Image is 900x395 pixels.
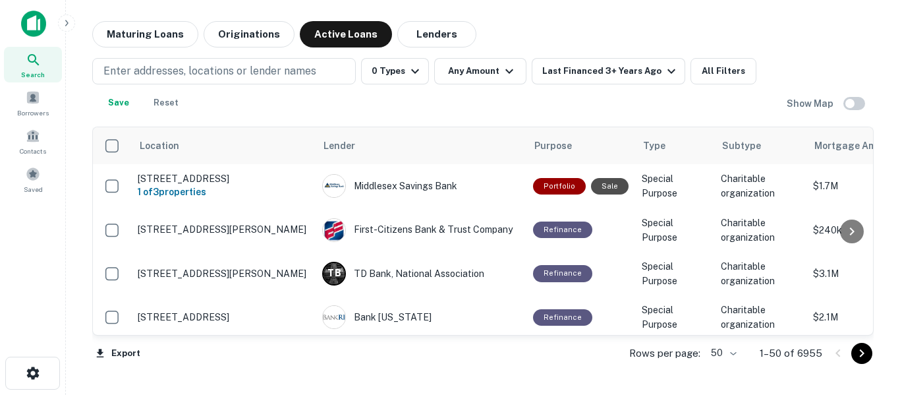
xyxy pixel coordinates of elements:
p: Charitable organization [721,216,800,245]
span: Saved [24,184,43,195]
button: Save your search to get updates of matches that match your search criteria. [98,90,140,116]
div: This loan purpose was for refinancing [533,309,592,326]
div: This is a portfolio loan with 3 properties [533,178,586,195]
img: picture [323,219,345,241]
p: [STREET_ADDRESS] [138,173,309,185]
button: Reset [145,90,187,116]
img: picture [323,306,345,328]
div: Bank [US_STATE] [322,305,520,329]
a: Search [4,47,62,82]
span: Borrowers [17,107,49,118]
button: Any Amount [434,58,526,84]
div: Last Financed 3+ Years Ago [542,63,679,79]
button: Maturing Loans [92,21,198,47]
th: Type [635,127,714,164]
p: Charitable organization [721,303,800,332]
span: Location [139,138,196,154]
p: [STREET_ADDRESS][PERSON_NAME] [138,268,309,280]
p: Enter addresses, locations or lender names [103,63,316,79]
button: Enter addresses, locations or lender names [92,58,356,84]
p: T B [327,266,341,280]
p: Special Purpose [642,171,708,200]
a: Contacts [4,123,62,159]
p: Special Purpose [642,216,708,245]
p: 1–50 of 6955 [760,346,822,361]
div: Middlesex Savings Bank [322,174,520,198]
span: Search [21,69,45,80]
span: Contacts [20,146,46,156]
iframe: Chat Widget [834,247,900,311]
span: Lender [323,138,355,154]
button: Originations [204,21,295,47]
button: Last Financed 3+ Years Ago [532,58,685,84]
p: Special Purpose [642,303,708,332]
p: Charitable organization [721,259,800,288]
th: Lender [316,127,526,164]
p: Rows per page: [629,346,700,361]
div: 50 [706,344,739,363]
th: Subtype [714,127,806,164]
button: Export [92,344,144,363]
div: First-citizens Bank & Trust Company [322,218,520,242]
span: Subtype [722,138,761,154]
button: Lenders [397,21,476,47]
h6: 1 of 3 properties [138,185,309,199]
div: Sale [591,178,629,195]
a: Saved [4,162,62,197]
button: All Filters [690,58,756,84]
button: Active Loans [300,21,392,47]
th: Purpose [526,127,635,164]
button: Go to next page [851,343,872,364]
div: This loan purpose was for refinancing [533,265,592,282]
p: Charitable organization [721,171,800,200]
span: Purpose [534,138,589,154]
th: Location [131,127,316,164]
p: Special Purpose [642,259,708,288]
div: TD Bank, National Association [322,262,520,286]
button: 0 Types [361,58,429,84]
div: This loan purpose was for refinancing [533,222,592,238]
p: [STREET_ADDRESS] [138,311,309,323]
h6: Show Map [787,96,835,111]
img: capitalize-icon.png [21,11,46,37]
span: Type [643,138,665,154]
img: picture [323,175,345,197]
a: Borrowers [4,85,62,121]
p: [STREET_ADDRESS][PERSON_NAME] [138,224,309,235]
